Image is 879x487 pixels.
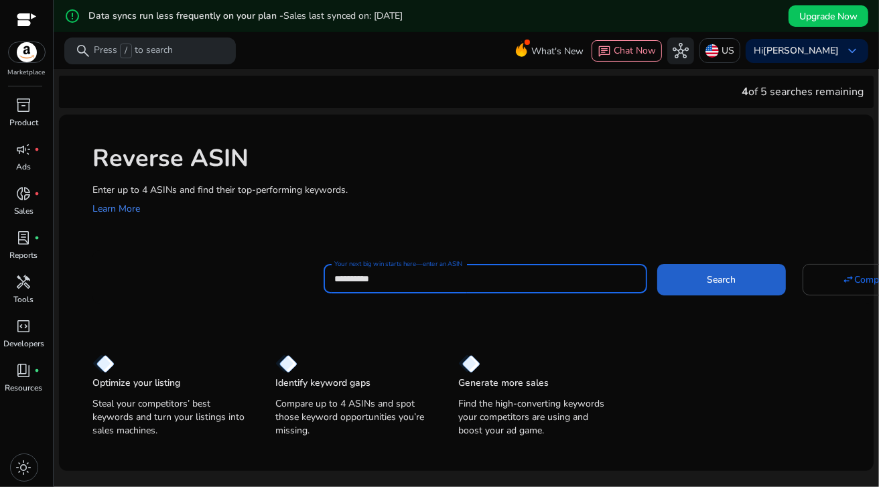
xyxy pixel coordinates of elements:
[722,39,734,62] p: US
[742,84,864,100] div: of 5 searches remaining
[16,230,32,246] span: lab_profile
[754,46,839,56] p: Hi
[16,362,32,378] span: book_4
[842,273,854,285] mat-icon: swap_horiz
[598,45,611,58] span: chat
[92,397,249,437] p: Steal your competitors’ best keywords and turn your listings into sales machines.
[9,42,45,62] img: amazon.svg
[458,376,549,390] p: Generate more sales
[75,43,91,59] span: search
[844,43,860,59] span: keyboard_arrow_down
[120,44,132,58] span: /
[92,354,115,373] img: diamond.svg
[16,318,32,334] span: code_blocks
[16,186,32,202] span: donut_small
[275,376,370,390] p: Identify keyword gaps
[16,274,32,290] span: handyman
[92,183,860,197] p: Enter up to 4 ASINs and find their top-performing keywords.
[9,117,38,129] p: Product
[458,397,614,437] p: Find the high-converting keywords your competitors are using and boost your ad game.
[88,11,403,22] h5: Data syncs run less frequently on your plan -
[64,8,80,24] mat-icon: error_outline
[707,273,736,287] span: Search
[592,40,662,62] button: chatChat Now
[35,191,40,196] span: fiber_manual_record
[673,43,689,59] span: hub
[667,38,694,64] button: hub
[657,264,786,295] button: Search
[275,354,297,373] img: diamond.svg
[35,147,40,152] span: fiber_manual_record
[3,338,44,350] p: Developers
[531,40,584,63] span: What's New
[275,397,431,437] p: Compare up to 4 ASINs and spot those keyword opportunities you’re missing.
[14,205,33,217] p: Sales
[16,460,32,476] span: light_mode
[705,44,719,58] img: us.svg
[92,376,180,390] p: Optimize your listing
[35,368,40,373] span: fiber_manual_record
[458,354,480,373] img: diamond.svg
[17,161,31,173] p: Ads
[614,44,656,57] span: Chat Now
[16,141,32,157] span: campaign
[799,9,858,23] span: Upgrade Now
[8,68,46,78] p: Marketplace
[16,97,32,113] span: inventory_2
[283,9,403,22] span: Sales last synced on: [DATE]
[35,235,40,240] span: fiber_manual_record
[334,259,462,269] mat-label: Your next big win starts here—enter an ASIN
[92,144,860,173] h1: Reverse ASIN
[10,249,38,261] p: Reports
[92,202,140,215] a: Learn More
[94,44,173,58] p: Press to search
[742,84,748,99] span: 4
[763,44,839,57] b: [PERSON_NAME]
[5,382,43,394] p: Resources
[14,293,34,305] p: Tools
[789,5,868,27] button: Upgrade Now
